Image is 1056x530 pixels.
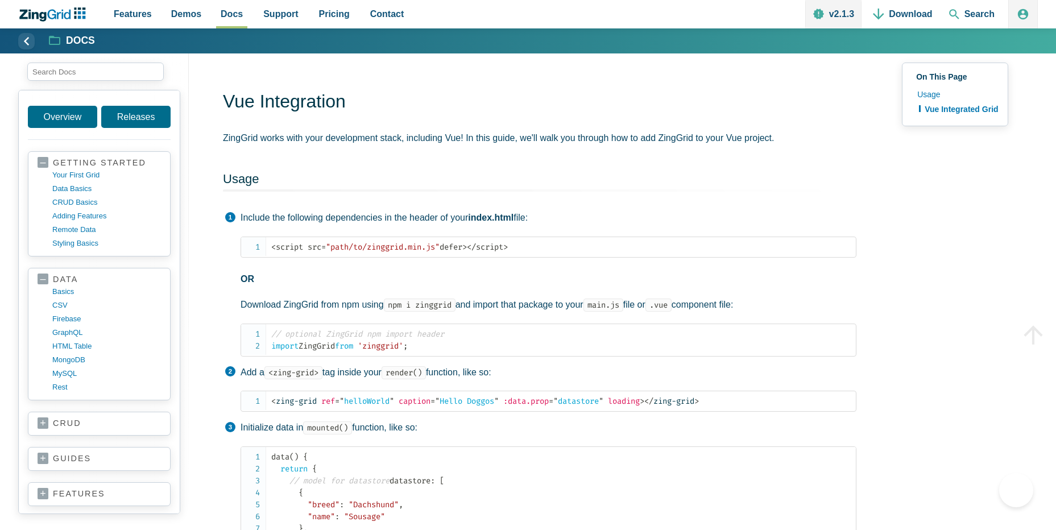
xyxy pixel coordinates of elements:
[467,242,471,252] span: <
[430,476,435,486] span: :
[549,396,553,406] span: =
[241,365,856,380] p: Add a tag inside your function, like so:
[38,488,161,500] a: features
[321,396,335,406] span: ref
[370,6,404,22] span: Contact
[503,242,508,252] span: >
[608,396,640,406] span: loading
[171,6,201,22] span: Demos
[471,242,476,252] span: /
[319,6,350,22] span: Pricing
[599,396,603,406] span: "
[644,396,653,406] span: </
[271,241,856,253] code: script src defer script
[52,168,161,182] a: your first grid
[52,237,161,250] a: styling basics
[52,299,161,312] a: CSV
[263,6,298,22] span: Support
[390,396,394,406] span: "
[326,242,440,252] span: "path/to/zinggrid.min.js"
[101,106,171,128] a: Releases
[358,341,403,351] span: 'zinggrid'
[52,326,161,339] a: GraphQL
[440,476,444,486] span: [
[303,452,308,462] span: {
[52,367,161,380] a: MySQL
[52,223,161,237] a: remote data
[280,464,308,474] span: return
[38,453,161,465] a: guides
[462,242,467,252] span: >
[38,418,161,429] a: crud
[299,488,303,498] span: {
[38,274,161,285] a: data
[321,242,326,252] span: =
[18,7,92,22] a: ZingChart Logo. Click to return to the homepage
[49,34,95,48] a: Docs
[289,452,294,462] span: (
[271,242,276,252] span: <
[52,182,161,196] a: data basics
[553,396,558,406] span: "
[264,366,322,379] code: <zing-grid>
[52,380,161,394] a: rest
[223,90,856,115] h1: Vue Integration
[241,274,254,284] strong: OR
[430,396,435,406] span: =
[52,285,161,299] a: basics
[384,299,455,312] code: npm i zinggrid
[241,297,856,312] p: Download ZingGrid from npm using and import that package to your file or component file:
[114,6,152,22] span: Features
[294,452,299,462] span: )
[308,500,339,510] span: "breed"
[241,210,856,225] p: Include the following dependencies in the header of your file:
[344,512,385,521] span: "Sousage"
[494,396,499,406] span: "
[403,341,408,351] span: ;
[52,353,161,367] a: MongoDB
[339,396,344,406] span: "
[468,213,513,222] strong: index.html
[289,476,390,486] span: // model for datastore
[303,421,352,434] code: mounted()
[430,396,499,406] span: Hello Doggos
[271,452,289,462] span: data
[335,341,353,351] span: from
[271,396,317,406] span: zing-grid
[399,396,430,406] span: caption
[503,396,549,406] span: :data.prop
[694,396,699,406] span: >
[271,341,299,351] span: import
[312,464,317,474] span: {
[66,36,95,46] strong: Docs
[583,299,623,312] code: main.js
[221,6,243,22] span: Docs
[919,102,998,117] a: Vue Integrated Grid
[223,172,259,186] a: Usage
[52,339,161,353] a: HTML table
[644,396,694,406] span: zing-grid
[349,500,399,510] span: "Dachshund"
[271,328,856,352] code: ZingGrid
[912,87,998,102] a: Usage
[241,420,856,435] p: Initialize data in function, like so:
[335,512,339,521] span: :
[271,329,444,339] span: // optional ZingGrid npm import header
[308,512,335,521] span: "name"
[52,312,161,326] a: firebase
[38,158,161,168] a: getting started
[28,106,97,128] a: Overview
[645,299,672,312] code: .vue
[223,130,856,146] p: ZingGrid works with your development stack, including Vue! In this guide, we'll walk you through ...
[271,396,276,406] span: <
[382,366,426,379] code: render()
[549,396,603,406] span: datastore
[52,209,161,223] a: adding features
[335,396,394,406] span: helloWorld
[999,473,1033,507] iframe: Toggle Customer Support
[27,63,164,81] input: search input
[640,396,644,406] span: >
[52,196,161,209] a: CRUD basics
[339,500,344,510] span: :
